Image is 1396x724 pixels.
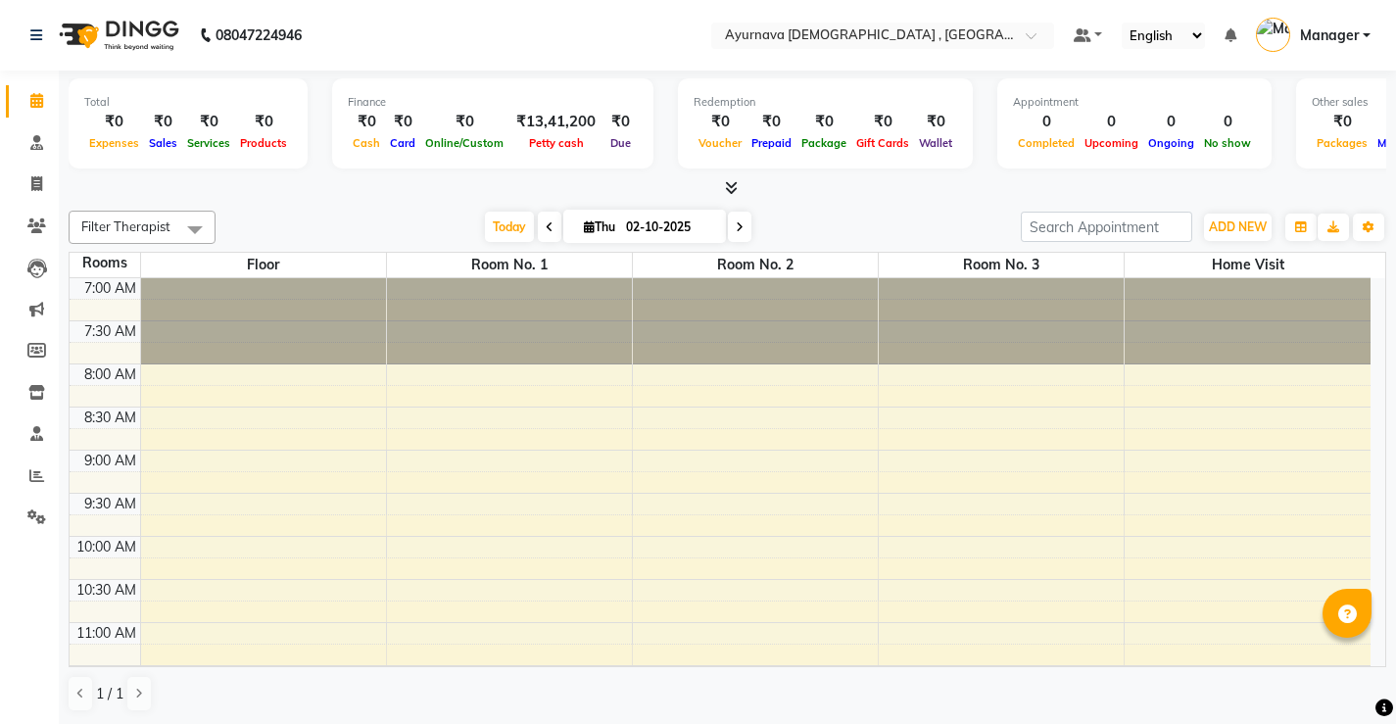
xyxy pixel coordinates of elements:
input: 2025-10-02 [620,213,718,242]
img: Manager [1256,18,1290,52]
div: ₹13,41,200 [508,111,603,133]
span: Gift Cards [851,136,914,150]
span: Filter Therapist [81,218,170,234]
div: ₹0 [84,111,144,133]
span: Prepaid [746,136,796,150]
span: Services [182,136,235,150]
div: ₹0 [420,111,508,133]
span: Products [235,136,292,150]
div: 11:00 AM [72,623,140,644]
span: Voucher [694,136,746,150]
div: Redemption [694,94,957,111]
span: Room No. 3 [879,253,1124,277]
b: 08047224946 [216,8,302,63]
span: Card [385,136,420,150]
div: ₹0 [746,111,796,133]
span: Wallet [914,136,957,150]
div: ₹0 [144,111,182,133]
button: ADD NEW [1204,214,1272,241]
div: 11:30 AM [72,666,140,687]
div: 0 [1143,111,1199,133]
div: ₹0 [851,111,914,133]
div: 7:30 AM [80,321,140,342]
span: 1 / 1 [96,684,123,704]
img: logo [50,8,184,63]
div: 0 [1013,111,1080,133]
div: 10:00 AM [72,537,140,557]
span: Today [485,212,534,242]
div: 9:30 AM [80,494,140,514]
div: Finance [348,94,638,111]
span: Completed [1013,136,1080,150]
span: Manager [1300,25,1359,46]
span: Package [796,136,851,150]
div: ₹0 [235,111,292,133]
span: No show [1199,136,1256,150]
span: Room No. 1 [387,253,632,277]
span: Online/Custom [420,136,508,150]
input: Search Appointment [1021,212,1192,242]
span: Upcoming [1080,136,1143,150]
iframe: chat widget [1314,646,1376,704]
span: ADD NEW [1209,219,1267,234]
div: ₹0 [914,111,957,133]
span: Packages [1312,136,1372,150]
div: 8:30 AM [80,408,140,428]
span: Ongoing [1143,136,1199,150]
div: ₹0 [796,111,851,133]
div: ₹0 [182,111,235,133]
span: Petty cash [524,136,589,150]
span: Floor [141,253,386,277]
span: Home Visit [1125,253,1371,277]
div: 7:00 AM [80,278,140,299]
div: ₹0 [385,111,420,133]
div: Appointment [1013,94,1256,111]
div: Total [84,94,292,111]
span: Thu [579,219,620,234]
div: 10:30 AM [72,580,140,601]
div: 0 [1199,111,1256,133]
span: Cash [348,136,385,150]
div: ₹0 [1312,111,1372,133]
div: 9:00 AM [80,451,140,471]
div: Rooms [70,253,140,273]
div: 8:00 AM [80,364,140,385]
span: Sales [144,136,182,150]
span: Expenses [84,136,144,150]
span: Room No. 2 [633,253,878,277]
div: 0 [1080,111,1143,133]
div: ₹0 [603,111,638,133]
div: ₹0 [348,111,385,133]
div: ₹0 [694,111,746,133]
span: Due [605,136,636,150]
